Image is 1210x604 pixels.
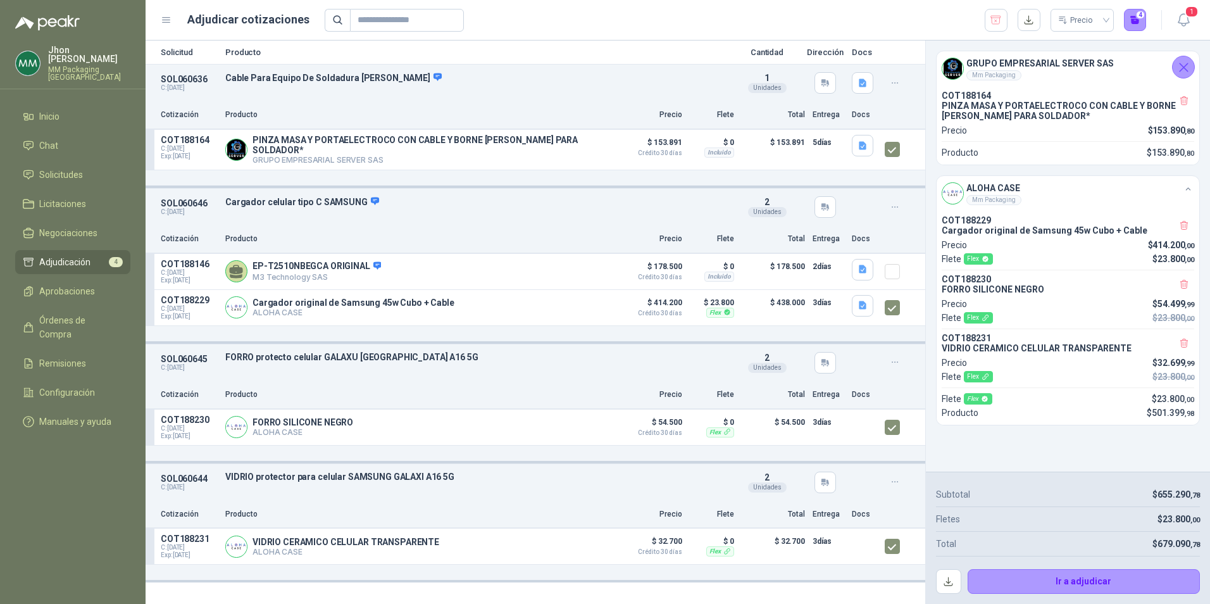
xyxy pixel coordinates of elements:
img: Logo peakr [15,15,80,30]
p: ALOHA CASE [253,308,454,317]
p: Precio [942,297,967,311]
div: Flex [964,371,993,382]
div: Unidades [748,83,787,93]
span: C: [DATE] [161,425,218,432]
span: 23.800 [1163,514,1200,524]
p: $ [1148,123,1195,137]
p: Total [742,389,805,401]
span: ,00 [1190,516,1200,524]
span: Remisiones [39,356,86,370]
span: C: [DATE] [161,269,218,277]
a: Aprobaciones [15,279,130,303]
a: Licitaciones [15,192,130,216]
span: Solicitudes [39,168,83,182]
p: Flete [942,370,993,384]
p: Cantidad [735,48,799,56]
p: Producto [225,233,611,245]
span: Exp: [DATE] [161,313,218,320]
p: $ 414.200 [619,295,682,317]
p: SOL060636 [161,74,218,84]
p: Precio [619,508,682,520]
p: $ [1157,512,1200,526]
p: C: [DATE] [161,364,218,372]
h1: Adjudicar cotizaciones [187,11,309,28]
p: Producto [942,406,978,420]
p: $ 54.500 [742,415,805,440]
p: PINZA MASA Y PORTAELECTROCO CON CABLE Y BORNE [PERSON_NAME] PARA SOLDADOR* [942,101,1194,121]
span: 2 [764,472,770,482]
span: ,98 [1185,410,1194,418]
span: ,78 [1190,491,1200,500]
p: $ 0 [690,259,734,274]
p: 2 días [813,259,844,274]
span: 1 [1185,6,1199,18]
p: Precio [942,356,967,370]
p: Producto [942,146,978,160]
span: 655.290 [1157,489,1200,500]
p: EP-T2510NBEGCA ORIGINAL [253,261,381,272]
p: COT188231 [161,534,218,544]
p: COT188230 [942,274,1194,284]
span: 153.890 [1152,125,1194,135]
div: Company LogoALOHA CASEMm Packaging [937,176,1199,210]
p: Docs [852,109,877,121]
p: Entrega [813,508,844,520]
p: FORRO protecto celular GALAXU [GEOGRAPHIC_DATA] A16 5G [225,352,728,362]
span: Negociaciones [39,226,97,240]
p: COT188230 [161,415,218,425]
span: Crédito 30 días [619,274,682,280]
span: 54.499 [1157,299,1194,309]
p: Docs [852,233,877,245]
a: Manuales y ayuda [15,410,130,434]
p: Fletes [936,512,960,526]
button: 4 [1124,9,1147,32]
span: Exp: [DATE] [161,551,218,559]
p: 3 días [813,295,844,310]
p: Cotización [161,233,218,245]
p: Entrega [813,389,844,401]
p: Producto [225,109,611,121]
p: $ 0 [690,135,734,150]
p: Producto [225,508,611,520]
p: $ [1152,370,1194,384]
p: FORRO SILICONE NEGRO [253,417,353,427]
span: Chat [39,139,58,153]
span: 414.200 [1152,240,1194,250]
p: Producto [225,48,728,56]
p: Cotización [161,389,218,401]
h4: GRUPO EMPRESARIAL SERVER SAS [966,56,1114,70]
div: Company LogoGRUPO EMPRESARIAL SERVER SASMm Packaging [937,51,1199,85]
span: 23.800 [1157,372,1194,382]
div: Incluido [704,272,734,282]
p: Cotización [161,508,218,520]
p: $ [1147,146,1194,160]
p: Total [742,109,805,121]
span: ,00 [1185,315,1194,323]
a: Chat [15,134,130,158]
div: Mm Packaging [966,70,1021,80]
span: 679.090 [1157,539,1200,549]
a: Configuración [15,381,130,405]
p: $ [1152,311,1194,325]
p: Cable Para Equipo De Soldadura [PERSON_NAME] [225,72,728,84]
span: Exp: [DATE] [161,277,218,284]
a: Inicio [15,104,130,129]
p: Flete [690,508,734,520]
span: C: [DATE] [161,544,218,551]
p: SOL060644 [161,474,218,484]
p: $ [1152,392,1194,406]
span: 1 [764,73,770,83]
p: M3 Technology SAS [253,272,381,282]
p: Docs [852,389,877,401]
p: C: [DATE] [161,484,218,491]
a: Adjudicación4 [15,250,130,274]
p: $ [1148,238,1195,252]
span: 23.800 [1157,394,1194,404]
a: Remisiones [15,351,130,375]
p: MM Packaging [GEOGRAPHIC_DATA] [48,66,130,81]
p: Flete [942,252,993,266]
div: Mm Packaging [966,195,1021,205]
p: $ 32.700 [619,534,682,555]
p: $ 23.800 [690,295,734,310]
p: $ [1152,537,1200,551]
